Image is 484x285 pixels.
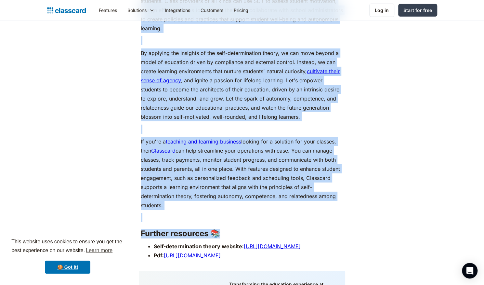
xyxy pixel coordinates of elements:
[154,242,343,251] li: :
[5,232,130,280] div: cookieconsent
[141,137,343,210] p: If you're a looking for a solution for your classes, then can help streamline your operations wit...
[462,263,477,278] div: Open Intercom Messenger
[369,4,394,17] a: Log in
[122,3,160,18] div: Solutions
[154,252,162,259] strong: Pdf
[141,68,340,84] a: cultivate their sense of agency
[141,229,343,238] h3: Further resources 📚
[127,7,147,14] div: Solutions
[141,213,343,222] p: ‍
[375,7,389,14] div: Log in
[11,238,124,255] span: This website uses cookies to ensure you get the best experience on our website.
[141,36,343,45] p: ‍
[398,4,437,17] a: Start for free
[154,251,343,260] li: :
[45,261,90,274] a: dismiss cookie message
[141,125,343,134] p: ‍
[47,6,86,15] a: home
[166,138,241,145] a: teaching and learning business
[94,3,122,18] a: Features
[164,252,221,259] a: [URL][DOMAIN_NAME]
[229,3,254,18] a: Pricing
[141,48,343,121] p: By applying the insights of the self-determination theory, we can move beyond a model of educatio...
[154,243,242,250] strong: Self-determination theory website
[195,3,229,18] a: Customers
[151,147,176,154] a: Classcard
[403,7,432,14] div: Start for free
[244,243,301,250] a: [URL][DOMAIN_NAME]
[160,3,195,18] a: Integrations
[85,246,113,255] a: learn more about cookies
